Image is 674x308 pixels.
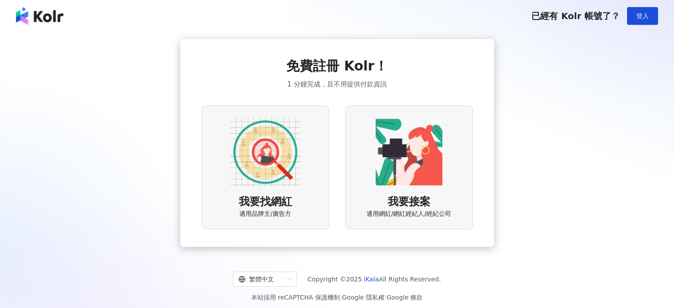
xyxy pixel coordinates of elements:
img: AD identity option [230,117,301,187]
div: 繁體中文 [238,272,284,286]
span: 已經有 Kolr 帳號了？ [531,11,620,21]
img: KOL identity option [374,117,444,187]
span: 1 分鐘完成，且不用提供付款資訊 [287,79,386,90]
span: 我要接案 [388,195,430,210]
a: Google 隱私權 [342,294,385,301]
img: logo [16,7,63,25]
a: Google 條款 [386,294,423,301]
span: 免費註冊 Kolr！ [286,57,388,75]
button: 登入 [627,7,658,25]
a: iKala [364,276,379,283]
span: 適用品牌主/廣告方 [239,210,291,218]
span: 本站採用 reCAPTCHA 保護機制 [251,292,423,303]
span: | [385,294,387,301]
span: 適用網紅/網紅經紀人/經紀公司 [366,210,451,218]
span: | [340,294,342,301]
span: 我要找網紅 [239,195,292,210]
span: 登入 [636,12,649,19]
span: Copyright © 2025 All Rights Reserved. [308,274,441,285]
